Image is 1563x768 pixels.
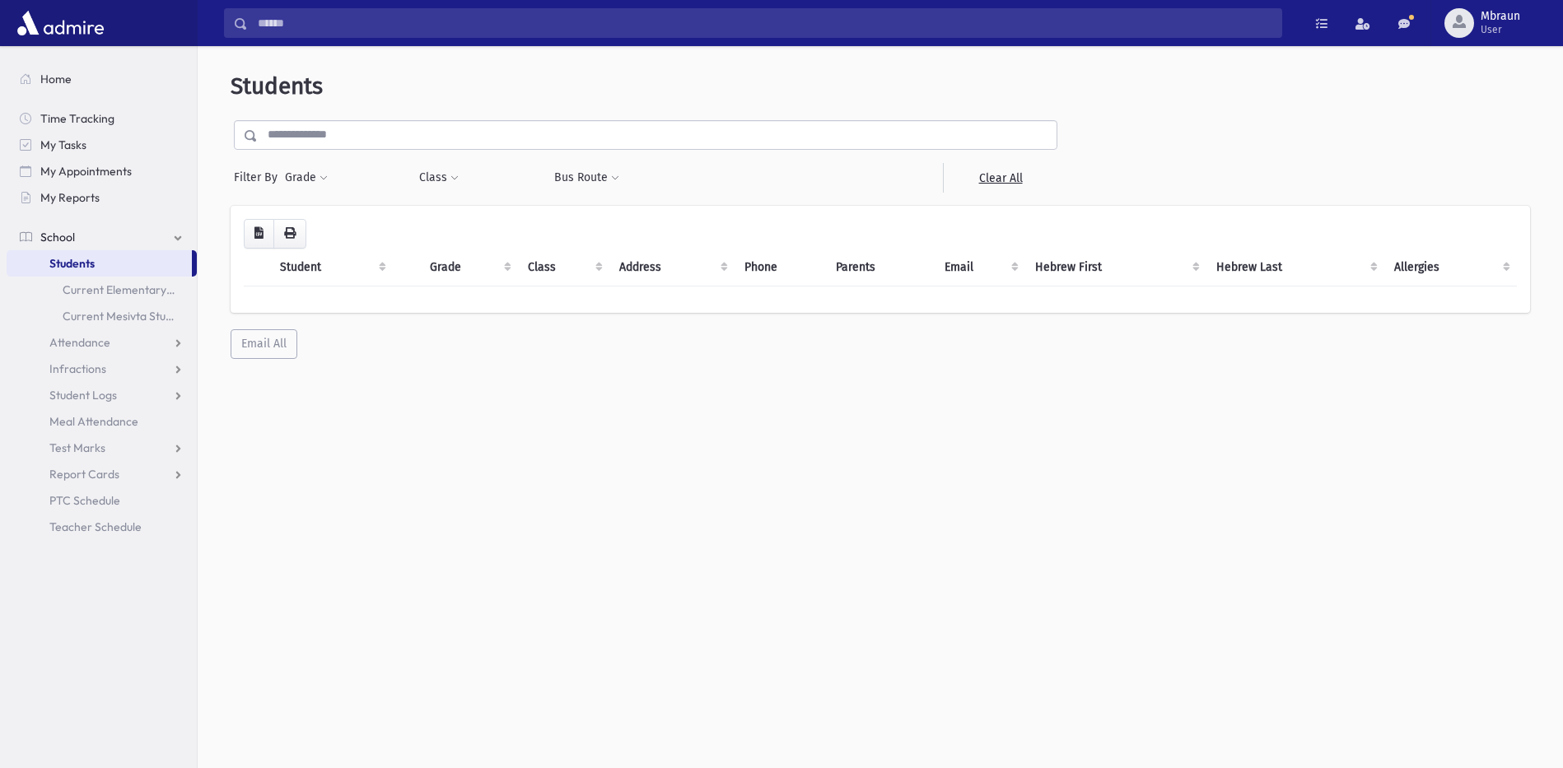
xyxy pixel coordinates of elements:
a: Current Elementary Students [7,277,197,303]
a: Clear All [943,163,1057,193]
a: PTC Schedule [7,487,197,514]
button: Class [418,163,460,193]
th: Grade [420,249,518,286]
a: School [7,224,197,250]
a: Time Tracking [7,105,197,132]
span: Test Marks [49,440,105,455]
a: My Reports [7,184,197,211]
button: Print [273,219,306,249]
a: Teacher Schedule [7,514,197,540]
span: My Appointments [40,164,132,179]
a: Student Logs [7,382,197,408]
span: School [40,230,75,244]
a: Test Marks [7,435,197,461]
img: AdmirePro [13,7,108,40]
span: User [1481,23,1520,36]
span: Students [49,256,95,271]
th: Address [609,249,735,286]
a: My Tasks [7,132,197,158]
span: Filter By [234,169,284,186]
span: Mbraun [1481,10,1520,23]
span: Report Cards [49,467,119,482]
th: Email [935,249,1026,286]
span: Students [231,72,323,100]
a: Attendance [7,329,197,356]
span: Student Logs [49,388,117,403]
span: Meal Attendance [49,414,138,429]
button: Bus Route [553,163,620,193]
span: Attendance [49,335,110,350]
button: CSV [244,219,274,249]
span: Teacher Schedule [49,519,142,534]
a: Home [7,66,197,92]
a: Meal Attendance [7,408,197,435]
th: Hebrew Last [1206,249,1384,286]
span: Infractions [49,361,106,376]
button: Email All [231,329,297,359]
span: Home [40,72,72,86]
a: My Appointments [7,158,197,184]
a: Infractions [7,356,197,382]
th: Hebrew First [1025,249,1206,286]
span: PTC Schedule [49,493,120,508]
th: Class [518,249,609,286]
th: Parents [826,249,934,286]
span: Time Tracking [40,111,114,126]
a: Current Mesivta Students [7,303,197,329]
a: Students [7,250,192,277]
button: Grade [284,163,329,193]
a: Report Cards [7,461,197,487]
th: Phone [735,249,826,286]
span: My Reports [40,190,100,205]
th: Student [270,249,393,286]
span: My Tasks [40,137,86,152]
th: Allergies [1384,249,1517,286]
input: Search [248,8,1281,38]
